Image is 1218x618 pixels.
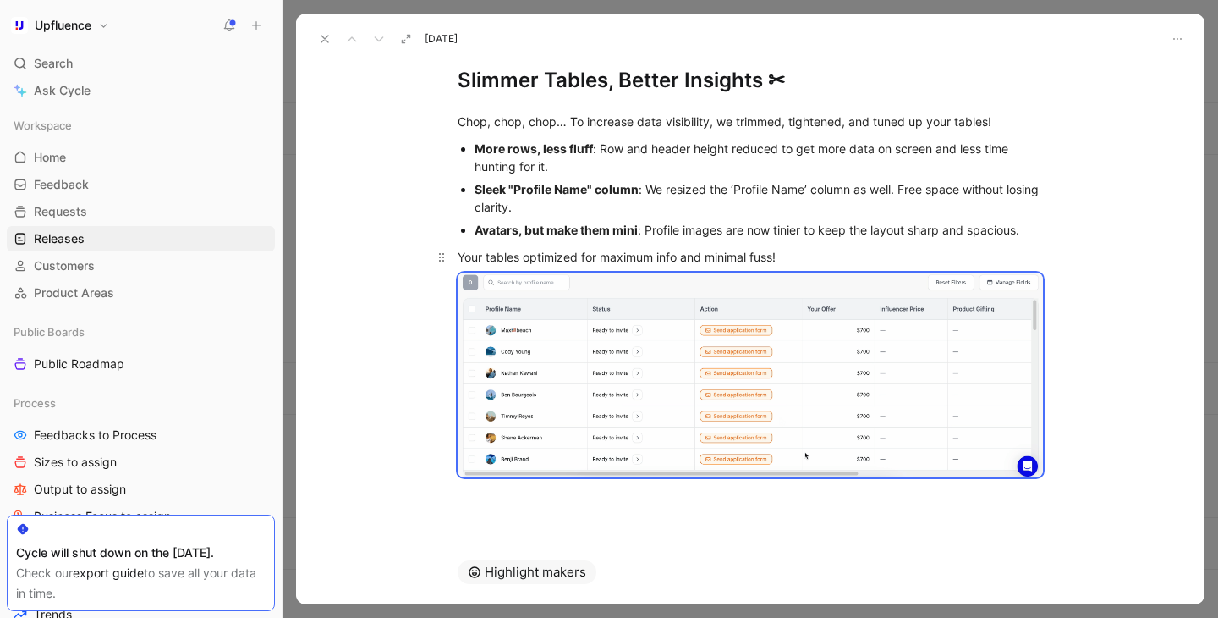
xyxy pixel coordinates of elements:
[14,323,85,340] span: Public Boards
[7,390,275,416] div: Process
[7,450,275,475] a: Sizes to assign
[34,427,156,444] span: Feedbacks to Process
[7,145,275,170] a: Home
[7,504,275,529] a: Business Focus to assign
[7,280,275,306] a: Product Areas
[475,182,639,196] strong: Sleek "Profile Name" column
[7,51,275,76] div: Search
[34,80,91,101] span: Ask Cycle
[7,14,113,37] button: UpfluenceUpfluence
[7,199,275,224] a: Requests
[475,141,593,156] strong: More rows, less fluff
[475,140,1043,175] div: : Row and header height reduced to get more data on screen and less time hunting for it.
[7,319,275,377] div: Public BoardsPublic Roadmap
[7,422,275,448] a: Feedbacks to Process
[34,454,117,471] span: Sizes to assign
[34,203,87,220] span: Requests
[34,257,95,274] span: Customers
[34,176,89,193] span: Feedback
[73,566,144,580] a: export guide
[458,248,1043,266] div: Your tables optimized for maximum info and minimal fuss!
[7,226,275,251] a: Releases
[14,117,72,134] span: Workspace
[14,395,56,411] span: Process
[458,113,1043,130] div: Chop, chop, chop… To increase data visibility, we trimmed, tightened, and tuned up your tables!
[34,149,66,166] span: Home
[458,273,1043,477] img: Slimmer columns.gif
[475,221,1043,239] div: : Profile images are now tinier to keep the layout sharp and spacious.
[7,477,275,502] a: Output to assign
[425,32,458,46] span: [DATE]
[34,481,126,498] span: Output to assign
[7,319,275,345] div: Public Boards
[7,390,275,529] div: ProcessFeedbacks to ProcessSizes to assignOutput to assignBusiness Focus to assign
[458,560,596,584] button: Highlight makers
[34,356,124,372] span: Public Roadmap
[16,543,266,563] div: Cycle will shut down on the [DATE].
[35,18,91,33] h1: Upfluence
[34,508,171,525] span: Business Focus to assign
[7,78,275,103] a: Ask Cycle
[458,67,1043,94] h1: Slimmer Tables, Better Insights ✂
[11,17,28,34] img: Upfluence
[475,180,1043,216] div: : We resized the ‘Profile Name’ column as well. Free space without losing clarity.
[16,563,266,604] div: Check our to save all your data in time.
[34,230,85,247] span: Releases
[7,113,275,138] div: Workspace
[7,253,275,279] a: Customers
[34,53,73,74] span: Search
[7,351,275,377] a: Public Roadmap
[34,284,114,301] span: Product Areas
[7,172,275,197] a: Feedback
[475,223,638,237] strong: Avatars, but make them mini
